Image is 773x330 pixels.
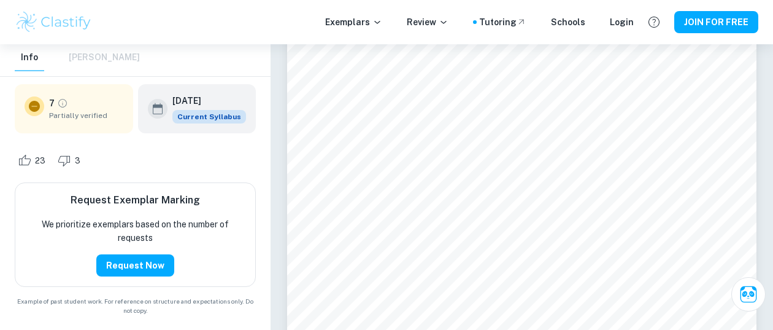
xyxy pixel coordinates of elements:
[68,155,87,167] span: 3
[731,277,766,312] button: Ask Clai
[15,151,52,170] div: Like
[55,151,87,170] div: Dislike
[172,110,246,124] div: This exemplar is based on the current syllabus. Feel free to refer to it for inspiration/ideas wh...
[49,96,55,110] p: 7
[71,193,200,208] h6: Request Exemplar Marking
[610,15,634,29] a: Login
[172,94,236,108] h6: [DATE]
[479,15,526,29] a: Tutoring
[325,15,382,29] p: Exemplars
[96,254,174,277] button: Request Now
[551,15,585,29] a: Schools
[674,11,758,33] button: JOIN FOR FREE
[15,297,256,315] span: Example of past student work. For reference on structure and expectations only. Do not copy.
[57,98,68,109] a: Grade partially verified
[172,110,246,124] span: Current Syllabus
[407,15,448,29] p: Review
[15,44,44,71] button: Info
[644,12,664,33] button: Help and Feedback
[49,110,123,121] span: Partially verified
[25,218,245,245] p: We prioritize exemplars based on the number of requests
[28,155,52,167] span: 23
[15,10,93,34] img: Clastify logo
